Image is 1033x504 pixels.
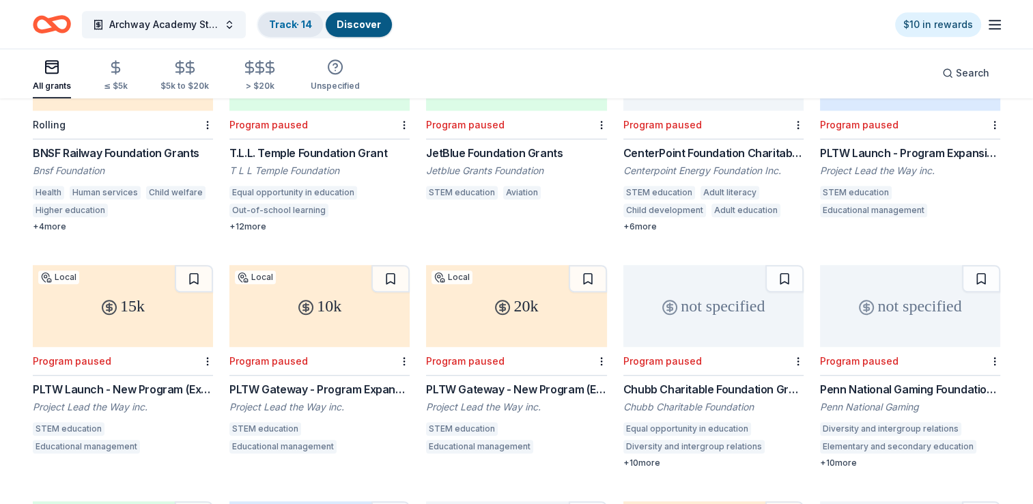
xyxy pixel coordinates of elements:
div: STEM education [426,186,498,199]
div: Out-of-school learning [229,204,328,217]
div: Project Lead the Way inc. [33,400,213,414]
div: Chubb Charitable Foundation Grants [623,381,804,397]
div: Project Lead the Way inc. [426,400,606,414]
a: 15kLocalProgram pausedPLTW Launch - New Program (ExxonMobil)Project Lead the Way inc.STEM educati... [33,265,213,458]
div: Penn National Gaming Foundation Grants [820,381,1000,397]
div: Jetblue Grants Foundation [426,164,606,178]
button: $5k to $20k [160,54,209,98]
div: STEM education [623,186,695,199]
div: Bnsf Foundation [33,164,213,178]
div: Project Lead the Way inc. [229,400,410,414]
div: T.L.L. Temple Foundation Grant [229,145,410,161]
div: not specified [623,265,804,347]
div: Local [235,270,276,284]
div: Vocational education [113,204,203,217]
div: Human services [70,186,141,199]
div: Program paused [229,119,308,130]
div: Program paused [229,355,308,367]
div: Penn National Gaming [820,400,1000,414]
a: Track· 14 [269,18,312,30]
div: 15k [33,265,213,347]
div: Educational management [820,204,927,217]
a: $10 in rewards [895,12,981,37]
a: Discover [337,18,381,30]
span: Search [956,65,989,81]
div: Elementary and secondary education [820,440,976,453]
div: Diversity and intergroup relations [820,422,961,436]
a: not specifiedProgram pausedCenterPoint Foundation Charitable GivingCenterpoint Energy Foundation ... [623,29,804,232]
div: > $20k [242,81,278,92]
div: 10k [229,265,410,347]
div: Project Lead the Way inc. [820,164,1000,178]
div: Child welfare [146,186,206,199]
div: + 10 more [623,458,804,468]
div: Equal opportunity in education [229,186,357,199]
div: 20k [426,265,606,347]
button: ≤ $5k [104,54,128,98]
a: not specifiedProgram pausedPenn National Gaming Foundation GrantsPenn National GamingDiversity an... [820,265,1000,468]
div: Higher education [33,204,108,217]
div: Educational management [229,440,337,453]
div: Local [38,270,79,284]
div: Adult education [711,204,780,217]
div: Aviation [503,186,541,199]
button: Search [931,59,1000,87]
div: Health [33,186,64,199]
div: Child development [623,204,706,217]
div: All grants [33,81,71,92]
a: 50k+Program pausedJetBlue Foundation GrantsJetblue Grants FoundationSTEM educationAviation [426,29,606,204]
div: PLTW Launch - New Program (ExxonMobil) [33,381,213,397]
div: $5k to $20k [160,81,209,92]
div: + 4 more [33,221,213,232]
div: + 6 more [623,221,804,232]
div: BNSF Railway Foundation Grants [33,145,213,161]
a: Home [33,8,71,40]
button: Unspecified [311,53,360,98]
div: JetBlue Foundation Grants [426,145,606,161]
div: T L L Temple Foundation [229,164,410,178]
button: Track· 14Discover [257,11,393,38]
span: Archway Academy Student Fund [109,16,218,33]
div: Program paused [426,355,505,367]
div: Rolling [33,119,66,130]
div: Diversity and intergroup relations [623,440,765,453]
div: Adult literacy [701,186,759,199]
div: Equal opportunity in education [623,422,751,436]
div: STEM education [33,422,104,436]
div: PLTW Gateway - Program Expansion (ExxonMobil) [229,381,410,397]
div: Program paused [820,355,898,367]
div: Centerpoint Energy Foundation Inc. [623,164,804,178]
div: STEM education [820,186,892,199]
a: 10kLocalProgram pausedPLTW Gateway - Program Expansion (ExxonMobil)Project Lead the Way inc.STEM ... [229,265,410,458]
a: 5kLocalProgram pausedPLTW Launch - Program Expansion (ExxonMobil)Project Lead the Way inc.STEM ed... [820,29,1000,221]
div: PLTW Gateway - New Program (ExxonMobil) [426,381,606,397]
div: Program paused [426,119,505,130]
a: 20kLocalProgram pausedPLTW Gateway - New Program (ExxonMobil)Project Lead the Way inc.STEM educat... [426,265,606,458]
div: Program paused [623,119,702,130]
div: CenterPoint Foundation Charitable Giving [623,145,804,161]
div: + 12 more [229,221,410,232]
a: not specifiedProgram pausedChubb Charitable Foundation GrantsChubb Charitable FoundationEqual opp... [623,265,804,468]
div: Program paused [820,119,898,130]
div: Local [431,270,472,284]
div: Unspecified [311,81,360,92]
div: STEM education [229,422,301,436]
div: Program paused [623,355,702,367]
button: > $20k [242,54,278,98]
a: 1k – 10kLocalRollingBNSF Railway Foundation GrantsBnsf FoundationHealthHuman servicesChild welfar... [33,29,213,232]
div: STEM education [426,422,498,436]
div: Educational management [426,440,533,453]
div: + 10 more [820,458,1000,468]
div: not specified [820,265,1000,347]
button: Archway Academy Student Fund [82,11,246,38]
button: All grants [33,53,71,98]
div: Chubb Charitable Foundation [623,400,804,414]
div: ≤ $5k [104,81,128,92]
div: Educational management [33,440,140,453]
div: PLTW Launch - Program Expansion (ExxonMobil) [820,145,1000,161]
a: up to 5mLocalProgram pausedT.L.L. Temple Foundation GrantT L L Temple FoundationEqual opportunity... [229,29,410,232]
div: Program paused [33,355,111,367]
